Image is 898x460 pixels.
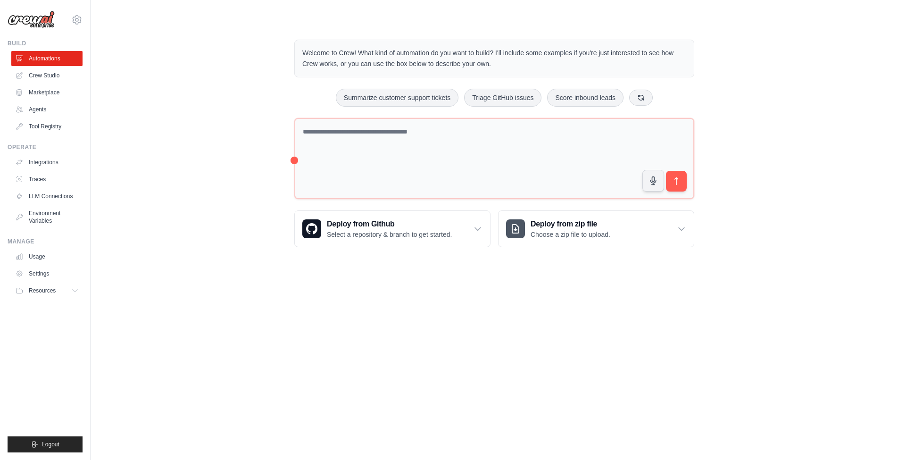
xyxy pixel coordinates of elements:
[8,238,83,245] div: Manage
[547,89,624,107] button: Score inbound leads
[11,283,83,298] button: Resources
[42,441,59,448] span: Logout
[11,155,83,170] a: Integrations
[327,218,452,230] h3: Deploy from Github
[11,51,83,66] a: Automations
[531,218,610,230] h3: Deploy from zip file
[327,230,452,239] p: Select a repository & branch to get started.
[11,249,83,264] a: Usage
[29,287,56,294] span: Resources
[8,11,55,29] img: Logo
[11,68,83,83] a: Crew Studio
[11,119,83,134] a: Tool Registry
[11,85,83,100] a: Marketplace
[8,40,83,47] div: Build
[11,102,83,117] a: Agents
[531,230,610,239] p: Choose a zip file to upload.
[8,436,83,452] button: Logout
[464,89,541,107] button: Triage GitHub issues
[336,89,458,107] button: Summarize customer support tickets
[8,143,83,151] div: Operate
[11,172,83,187] a: Traces
[302,48,686,69] p: Welcome to Crew! What kind of automation do you want to build? I'll include some examples if you'...
[11,266,83,281] a: Settings
[11,206,83,228] a: Environment Variables
[11,189,83,204] a: LLM Connections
